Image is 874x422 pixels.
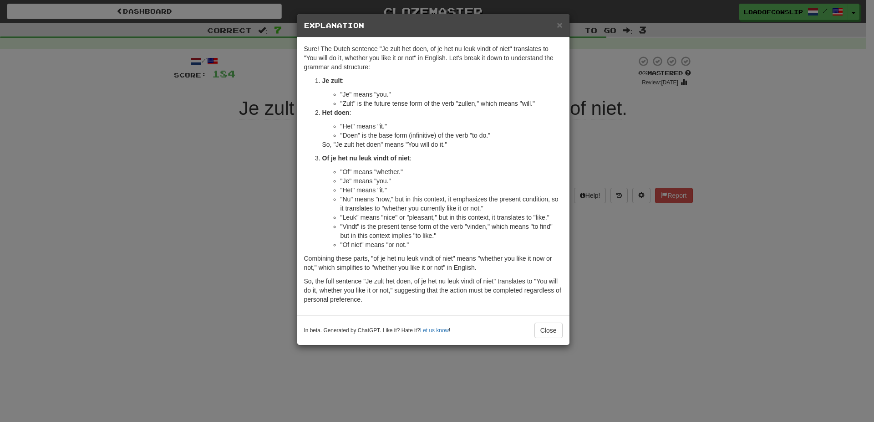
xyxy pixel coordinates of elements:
p: So, "Je zult het doen" means "You will do it." [322,140,563,149]
li: "Het" means "it." [340,122,563,131]
p: : [322,108,563,117]
li: "Doen" is the base form (infinitive) of the verb "to do." [340,131,563,140]
p: Sure! The Dutch sentence "Je zult het doen, of je het nu leuk vindt of niet" translates to "You w... [304,44,563,72]
h5: Explanation [304,21,563,30]
li: "Je" means "you." [340,176,563,185]
p: : [322,76,563,85]
strong: Of je het nu leuk vindt of niet [322,154,410,162]
p: So, the full sentence "Je zult het doen, of je het nu leuk vindt of niet" translates to "You will... [304,277,563,304]
li: "Het" means "it." [340,185,563,195]
li: "Of niet" means "or not." [340,240,563,249]
button: Close [557,20,562,30]
li: "Vindt" is the present tense form of the verb "vinden," which means "to find" but in this context... [340,222,563,240]
a: Let us know [420,327,449,334]
li: "Zult" is the future tense form of the verb "zullen," which means "will." [340,99,563,108]
span: × [557,20,562,30]
li: "Nu" means "now," but in this context, it emphasizes the present condition, so it translates to "... [340,195,563,213]
button: Close [534,323,563,338]
p: Combining these parts, "of je het nu leuk vindt of niet" means "whether you like it now or not," ... [304,254,563,272]
li: "Leuk" means "nice" or "pleasant," but in this context, it translates to "like." [340,213,563,222]
strong: Het doen [322,109,350,116]
small: In beta. Generated by ChatGPT. Like it? Hate it? ! [304,327,451,335]
strong: Je zult [322,77,342,84]
li: "Of" means "whether." [340,167,563,176]
p: : [322,154,563,163]
li: "Je" means "you." [340,90,563,99]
